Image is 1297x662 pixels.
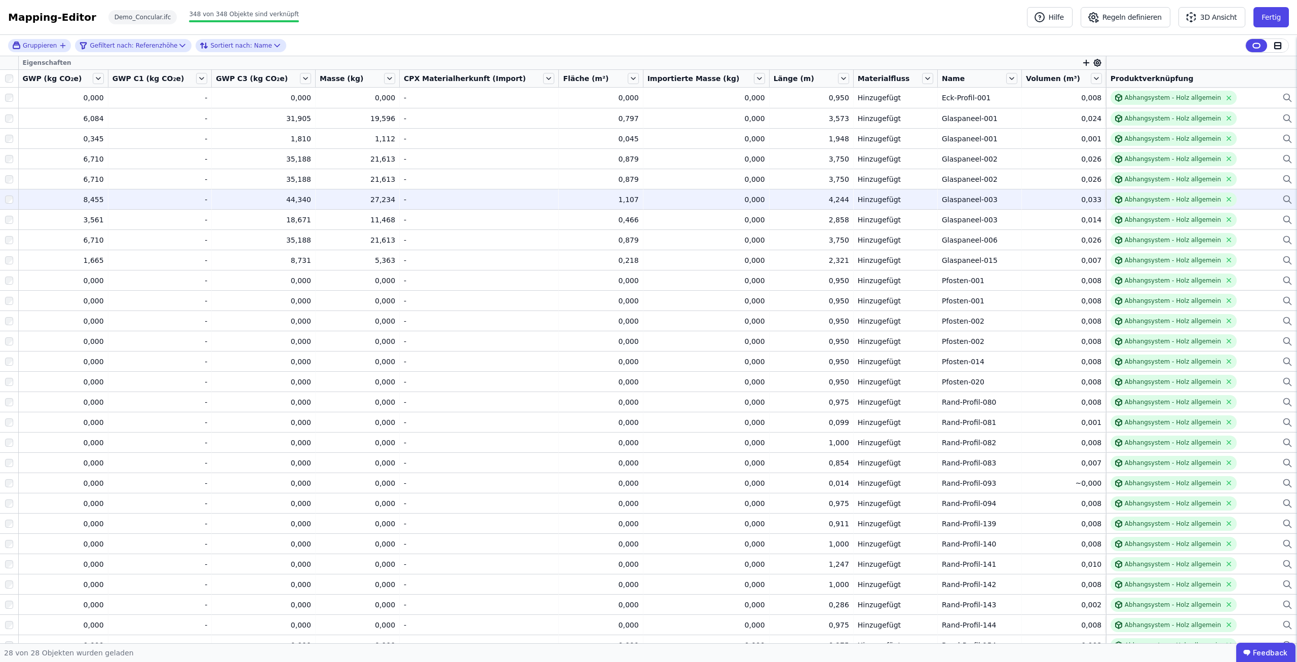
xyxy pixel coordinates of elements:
[1125,175,1221,183] div: Abhangsystem - Holz allgemein
[404,539,554,549] div: -
[858,235,933,245] div: Hinzugefügt
[404,174,554,184] div: -
[1125,418,1221,426] div: Abhangsystem - Holz allgemein
[858,397,933,407] div: Hinzugefügt
[320,93,395,103] div: 0,000
[112,336,208,346] div: -
[404,235,554,245] div: -
[23,316,104,326] div: 0,000
[858,194,933,205] div: Hinzugefügt
[858,316,933,326] div: Hinzugefügt
[216,478,311,488] div: 0,000
[216,498,311,509] div: 0,000
[23,357,104,367] div: 0,000
[647,235,765,245] div: 0,000
[647,438,765,448] div: 0,000
[23,174,104,184] div: 6,710
[404,276,554,286] div: -
[774,154,849,164] div: 3,750
[647,377,765,387] div: 0,000
[112,194,208,205] div: -
[563,478,638,488] div: 0,000
[90,42,133,50] span: Gefiltert nach:
[112,316,208,326] div: -
[942,498,1017,509] div: Rand-Profil-094
[216,458,311,468] div: 0,000
[563,276,638,286] div: 0,000
[563,336,638,346] div: 0,000
[858,539,933,549] div: Hinzugefügt
[216,438,311,448] div: 0,000
[774,417,849,427] div: 0,099
[23,93,104,103] div: 0,000
[112,458,208,468] div: -
[942,478,1017,488] div: Rand-Profil-093
[774,174,849,184] div: 3,750
[647,154,765,164] div: 0,000
[942,134,1017,144] div: Glaspaneel-001
[858,215,933,225] div: Hinzugefügt
[112,296,208,306] div: -
[1125,256,1221,264] div: Abhangsystem - Holz allgemein
[404,377,554,387] div: -
[563,174,638,184] div: 0,879
[23,417,104,427] div: 0,000
[320,397,395,407] div: 0,000
[1026,215,1101,225] div: 0,014
[563,93,638,103] div: 0,000
[942,93,1017,103] div: Eck-Profil-001
[942,397,1017,407] div: Rand-Profil-080
[1026,235,1101,245] div: 0,026
[216,519,311,529] div: 0,000
[216,357,311,367] div: 0,000
[774,113,849,124] div: 3,573
[563,539,638,549] div: 0,000
[774,235,849,245] div: 3,750
[563,113,638,124] div: 0,797
[563,498,638,509] div: 0,000
[23,276,104,286] div: 0,000
[320,357,395,367] div: 0,000
[112,235,208,245] div: -
[1026,336,1101,346] div: 0,008
[216,397,311,407] div: 0,000
[563,194,638,205] div: 1,107
[942,174,1017,184] div: Glaspaneel-002
[320,134,395,144] div: 1,112
[1125,277,1221,285] div: Abhangsystem - Holz allgemein
[774,438,849,448] div: 1,000
[858,276,933,286] div: Hinzugefügt
[942,377,1017,387] div: Pfosten-020
[404,134,554,144] div: -
[112,255,208,265] div: -
[216,276,311,286] div: 0,000
[216,215,311,225] div: 18,671
[320,113,395,124] div: 19,596
[1026,417,1101,427] div: 0,001
[942,296,1017,306] div: Pfosten-001
[320,336,395,346] div: 0,000
[774,215,849,225] div: 2,858
[1111,73,1293,84] div: Produktverknüpfung
[320,316,395,326] div: 0,000
[1125,216,1221,224] div: Abhangsystem - Holz allgemein
[563,377,638,387] div: 0,000
[404,438,554,448] div: -
[942,458,1017,468] div: Rand-Profil-083
[647,134,765,144] div: 0,000
[23,296,104,306] div: 0,000
[112,438,208,448] div: -
[647,276,765,286] div: 0,000
[112,397,208,407] div: -
[112,377,208,387] div: -
[320,215,395,225] div: 11,468
[404,458,554,468] div: -
[647,316,765,326] div: 0,000
[112,478,208,488] div: -
[858,73,910,84] span: Materialfluss
[216,296,311,306] div: 0,000
[23,235,104,245] div: 6,710
[942,438,1017,448] div: Rand-Profil-082
[647,539,765,549] div: 0,000
[774,134,849,144] div: 1,948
